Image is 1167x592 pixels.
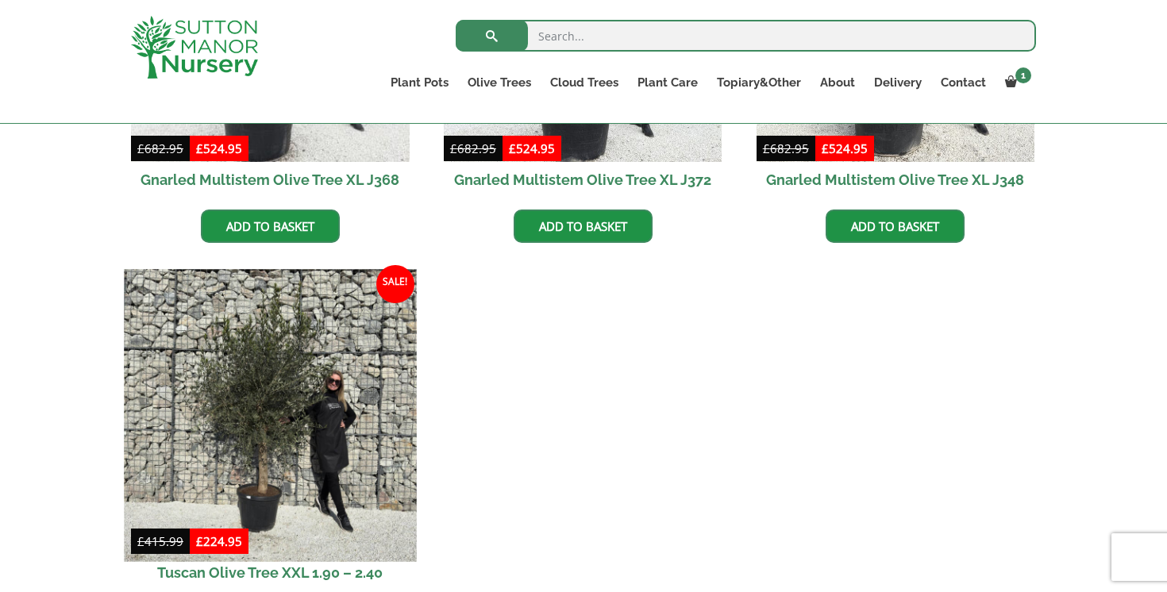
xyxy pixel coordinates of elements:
img: logo [131,16,258,79]
span: £ [137,140,144,156]
bdi: 524.95 [822,140,868,156]
input: Search... [456,20,1036,52]
span: £ [509,140,516,156]
img: Tuscan Olive Tree XXL 1.90 - 2.40 [124,269,416,561]
h2: Tuscan Olive Tree XXL 1.90 – 2.40 [131,555,410,590]
span: £ [196,533,203,549]
bdi: 682.95 [763,140,809,156]
h2: Gnarled Multistem Olive Tree XL J348 [757,162,1035,198]
a: Sale! Tuscan Olive Tree XXL 1.90 – 2.40 [131,276,410,590]
span: 1 [1015,67,1031,83]
a: Cloud Trees [541,71,628,94]
a: Plant Pots [381,71,458,94]
a: About [811,71,865,94]
a: Plant Care [628,71,707,94]
bdi: 415.99 [137,533,183,549]
span: £ [450,140,457,156]
span: £ [763,140,770,156]
h2: Gnarled Multistem Olive Tree XL J372 [444,162,722,198]
span: £ [822,140,829,156]
span: £ [137,533,144,549]
bdi: 682.95 [137,140,183,156]
a: Add to basket: “Gnarled Multistem Olive Tree XL J348” [826,210,965,243]
a: Add to basket: “Gnarled Multistem Olive Tree XL J372” [514,210,653,243]
h2: Gnarled Multistem Olive Tree XL J368 [131,162,410,198]
bdi: 524.95 [509,140,555,156]
bdi: 682.95 [450,140,496,156]
a: Olive Trees [458,71,541,94]
a: Delivery [865,71,931,94]
bdi: 524.95 [196,140,242,156]
a: Topiary&Other [707,71,811,94]
bdi: 224.95 [196,533,242,549]
span: £ [196,140,203,156]
a: 1 [996,71,1036,94]
a: Contact [931,71,996,94]
span: Sale! [376,265,414,303]
a: Add to basket: “Gnarled Multistem Olive Tree XL J368” [201,210,340,243]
